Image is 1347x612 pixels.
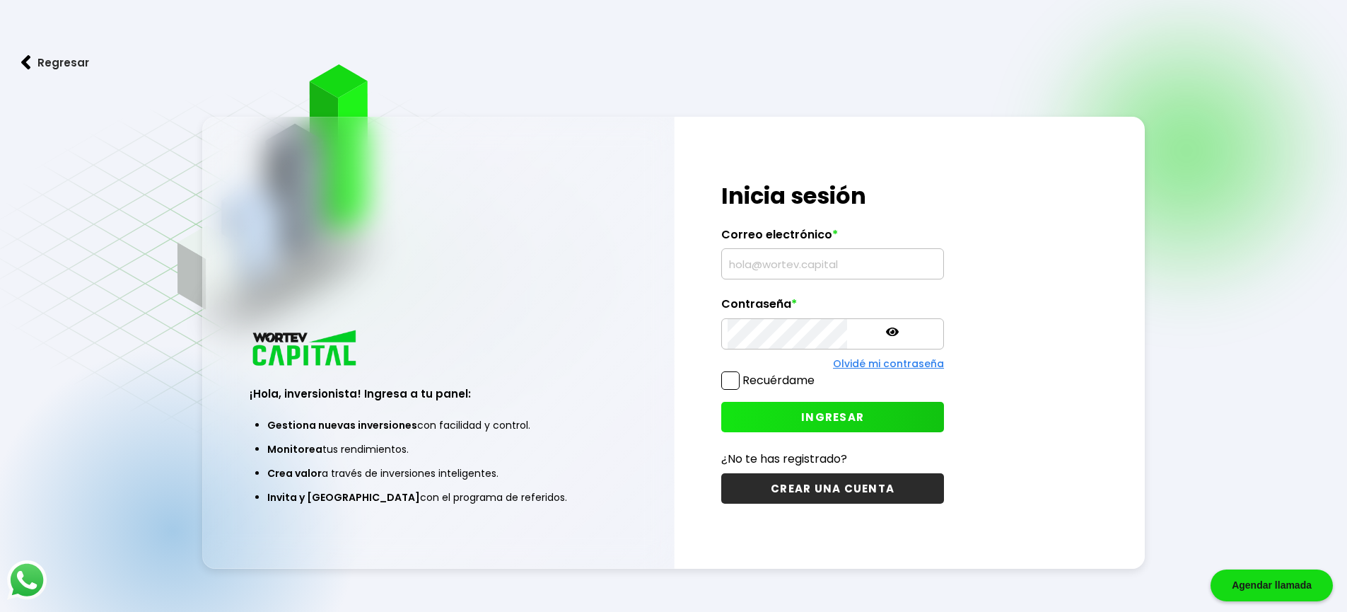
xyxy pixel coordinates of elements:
a: Olvidé mi contraseña [833,357,944,371]
label: Contraseña [721,297,944,318]
span: Crea valor [267,466,322,480]
img: flecha izquierda [21,55,31,70]
a: ¿No te has registrado?CREAR UNA CUENTA [721,450,944,504]
label: Recuérdame [742,372,815,388]
li: con el programa de referidos. [267,485,609,509]
label: Correo electrónico [721,228,944,249]
button: CREAR UNA CUENTA [721,473,944,504]
p: ¿No te has registrado? [721,450,944,468]
h3: ¡Hola, inversionista! Ingresa a tu panel: [250,386,626,402]
h1: Inicia sesión [721,179,944,213]
span: Gestiona nuevas inversiones [267,418,417,432]
span: INGRESAR [801,410,864,425]
li: a través de inversiones inteligentes. [267,461,609,485]
img: logo_wortev_capital [250,328,361,370]
span: Monitorea [267,442,322,456]
div: Agendar llamada [1211,570,1333,601]
li: con facilidad y control. [267,413,609,437]
input: hola@wortev.capital [728,249,938,279]
button: INGRESAR [721,402,944,432]
img: logos_whatsapp-icon.242b2217.svg [7,560,47,600]
li: tus rendimientos. [267,437,609,461]
span: Invita y [GEOGRAPHIC_DATA] [267,490,420,504]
